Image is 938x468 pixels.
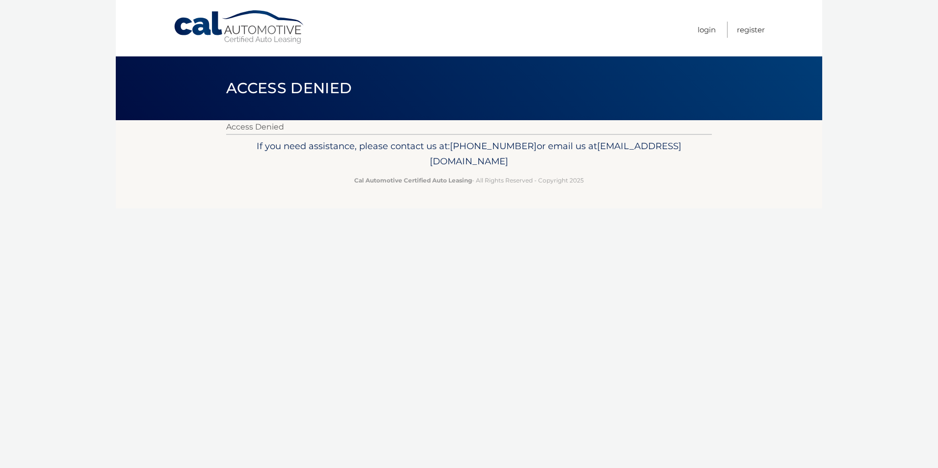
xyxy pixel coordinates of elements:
[450,140,537,152] span: [PHONE_NUMBER]
[226,120,712,134] p: Access Denied
[354,177,472,184] strong: Cal Automotive Certified Auto Leasing
[737,22,765,38] a: Register
[233,175,705,185] p: - All Rights Reserved - Copyright 2025
[233,138,705,170] p: If you need assistance, please contact us at: or email us at
[173,10,306,45] a: Cal Automotive
[698,22,716,38] a: Login
[226,79,352,97] span: Access Denied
